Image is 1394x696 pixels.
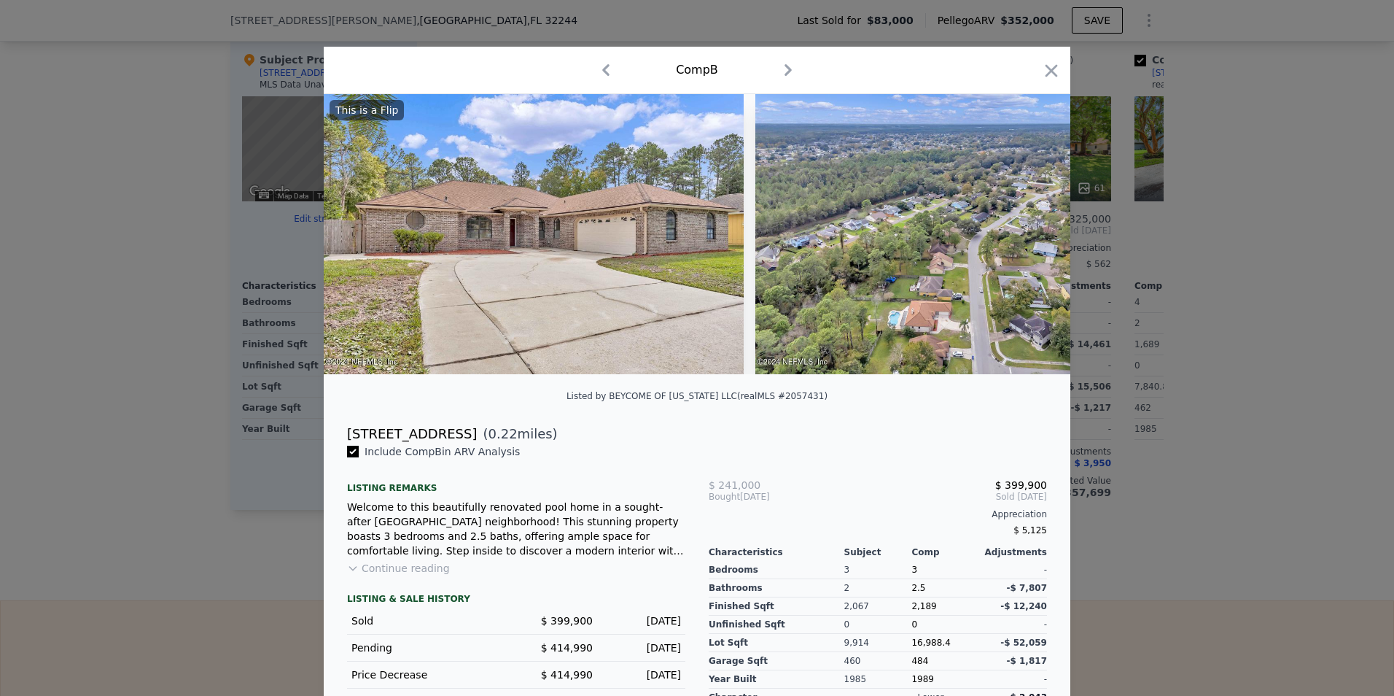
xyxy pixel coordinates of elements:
div: Price Decrease [351,668,505,682]
span: $ 414,990 [541,642,593,654]
div: Comp [911,546,979,558]
span: $ 241,000 [709,479,760,491]
span: Sold [DATE] [822,491,1047,503]
span: 16,988.4 [911,638,950,648]
span: $ 399,900 [995,479,1047,491]
div: [DATE] [709,491,822,503]
div: Listing remarks [347,471,685,494]
div: 460 [844,652,912,670]
span: -$ 1,817 [1007,656,1047,666]
div: 9,914 [844,634,912,652]
div: Subject [844,546,912,558]
div: 2 [844,579,912,598]
div: This is a Flip [330,100,404,120]
div: Welcome to this beautifully renovated pool home in a sought-after [GEOGRAPHIC_DATA] neighborhood!... [347,500,685,558]
div: Bedrooms [709,561,844,579]
span: 3 [911,565,917,575]
div: Comp B [676,61,718,79]
div: Sold [351,614,505,628]
div: [DATE] [604,614,681,628]
span: 2,189 [911,601,936,611]
div: 3 [844,561,912,579]
div: 1985 [844,670,912,689]
div: Finished Sqft [709,598,844,616]
span: $ 399,900 [541,615,593,627]
span: Bought [709,491,740,503]
span: -$ 52,059 [1000,638,1047,648]
div: Bathrooms [709,579,844,598]
span: $ 414,990 [541,669,593,681]
div: Lot Sqft [709,634,844,652]
div: 1989 [911,670,979,689]
div: Unfinished Sqft [709,616,844,634]
span: 484 [911,656,928,666]
div: [DATE] [604,668,681,682]
div: - [979,561,1047,579]
div: Adjustments [979,546,1047,558]
div: - [979,670,1047,689]
div: Listed by BEYCOME OF [US_STATE] LLC (realMLS #2057431) [566,391,828,401]
img: Property Img [755,94,1129,374]
div: Pending [351,641,505,655]
div: LISTING & SALE HISTORY [347,593,685,608]
span: ( miles) [477,424,557,444]
div: Characteristics [709,546,844,558]
div: Year Built [709,670,844,689]
span: Include Comp B in ARV Analysis [359,446,526,457]
div: Garage Sqft [709,652,844,670]
div: [STREET_ADDRESS] [347,424,477,444]
span: 0 [911,619,917,630]
span: -$ 12,240 [1000,601,1047,611]
span: -$ 7,807 [1007,583,1047,593]
div: Appreciation [709,509,1047,520]
div: - [979,616,1047,634]
div: 2.5 [911,579,979,598]
span: 0.22 [488,426,518,441]
button: Continue reading [347,561,450,576]
div: [DATE] [604,641,681,655]
div: 2,067 [844,598,912,616]
img: Property Img [324,94,744,374]
span: $ 5,125 [1013,525,1047,535]
div: 0 [844,616,912,634]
